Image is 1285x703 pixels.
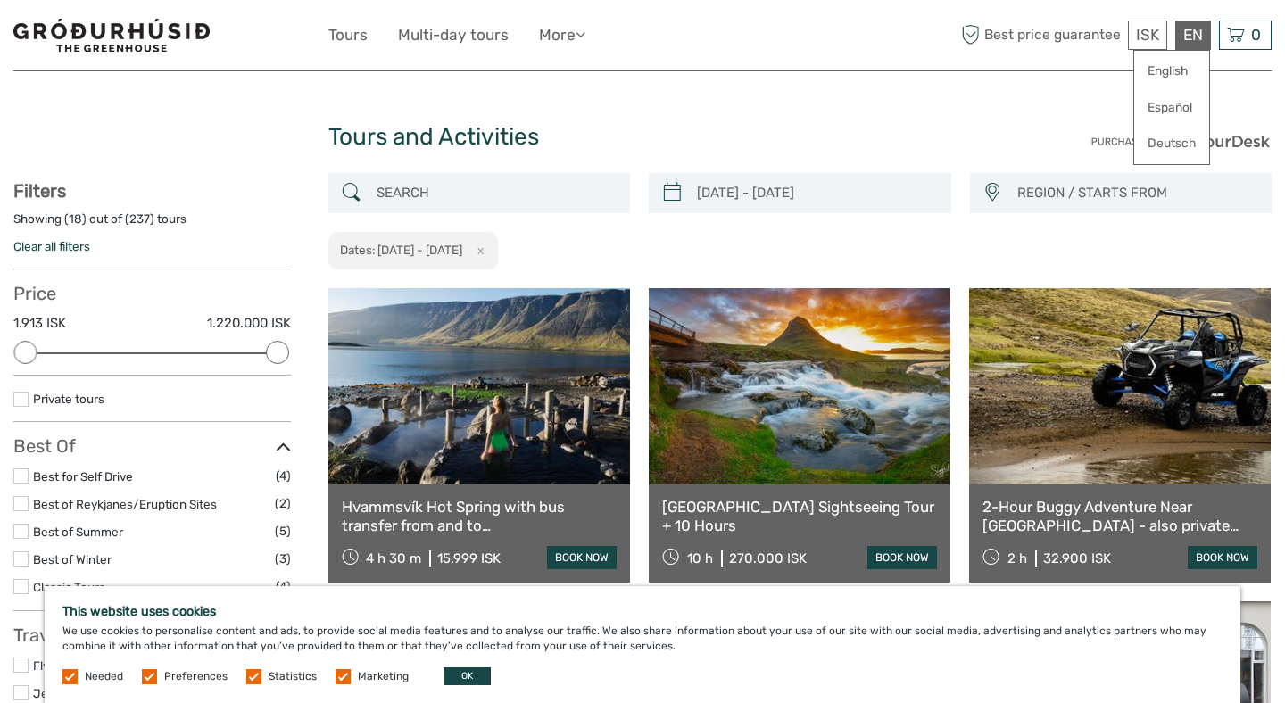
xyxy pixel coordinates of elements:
[1090,130,1272,153] img: PurchaseViaTourDesk.png
[276,466,291,486] span: (4)
[465,241,489,260] button: x
[539,22,585,48] a: More
[164,669,228,684] label: Preferences
[25,31,202,45] p: We're away right now. Please check back later!
[982,498,1257,534] a: 2-Hour Buggy Adventure Near [GEOGRAPHIC_DATA] - also private option
[33,686,95,700] a: Jeep / 4x4
[687,550,713,567] span: 10 h
[1188,546,1257,569] a: book now
[1134,55,1209,87] a: English
[13,283,291,304] h3: Price
[13,314,66,333] label: 1.913 ISK
[340,243,462,257] h2: Dates: [DATE] - [DATE]
[366,550,421,567] span: 4 h 30 m
[85,669,123,684] label: Needed
[662,498,937,534] a: [GEOGRAPHIC_DATA] Sightseeing Tour + 10 Hours
[276,576,291,597] span: (4)
[444,667,491,685] button: OK
[729,550,807,567] div: 270.000 ISK
[13,239,90,253] a: Clear all filters
[33,525,123,539] a: Best of Summer
[867,546,937,569] a: book now
[1134,92,1209,124] a: Español
[269,669,317,684] label: Statistics
[129,211,150,227] label: 237
[207,314,291,333] label: 1.220.000 ISK
[45,586,1240,703] div: We use cookies to personalise content and ads, to provide social media features and to analyse ou...
[205,28,227,49] button: Open LiveChat chat widget
[33,552,112,567] a: Best of Winter
[33,658,66,673] a: Flying
[1175,21,1211,50] div: EN
[437,550,501,567] div: 15.999 ISK
[33,580,105,594] a: Classic Tours
[547,546,617,569] a: book now
[69,211,82,227] label: 18
[13,435,291,457] h3: Best Of
[369,178,622,209] input: SEARCH
[342,498,617,534] a: Hvammsvík Hot Spring with bus transfer from and to [GEOGRAPHIC_DATA]
[958,21,1124,50] span: Best price guarantee
[1134,128,1209,160] a: Deutsch
[13,19,210,52] img: 1578-341a38b5-ce05-4595-9f3d-b8aa3718a0b3_logo_small.jpg
[690,178,942,209] input: SELECT DATES
[398,22,509,48] a: Multi-day tours
[1009,178,1264,208] button: REGION / STARTS FROM
[328,123,958,152] h1: Tours and Activities
[328,22,368,48] a: Tours
[1248,26,1264,44] span: 0
[275,521,291,542] span: (5)
[62,604,1223,619] h5: This website uses cookies
[33,497,217,511] a: Best of Reykjanes/Eruption Sites
[275,549,291,569] span: (3)
[13,211,291,238] div: Showing ( ) out of ( ) tours
[13,624,291,646] h3: Travel Method
[358,669,409,684] label: Marketing
[33,392,104,406] a: Private tours
[275,493,291,514] span: (2)
[1136,26,1159,44] span: ISK
[1043,550,1111,567] div: 32.900 ISK
[1007,550,1027,567] span: 2 h
[13,180,66,202] strong: Filters
[33,469,133,484] a: Best for Self Drive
